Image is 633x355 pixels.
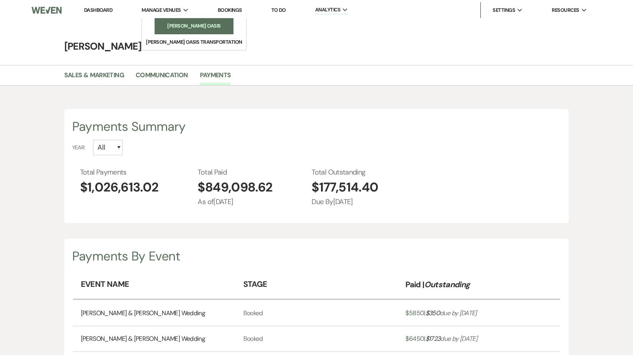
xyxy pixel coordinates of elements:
td: Booked [235,326,398,352]
span: Resources [552,6,579,14]
span: $1,026,613.02 [80,178,159,197]
li: [PERSON_NAME] Oasis Transportation [146,38,242,46]
span: As of [DATE] [198,197,272,207]
span: Year: [72,143,85,152]
i: due by [DATE] [426,309,477,317]
div: Payments Summary [72,117,561,136]
span: Total Paid [198,167,272,178]
span: Due By [DATE] [312,197,378,207]
th: Stage [235,270,398,300]
span: $ 6450 [405,335,424,343]
span: $ 350 [426,309,440,317]
a: $6450|$1723due by [DATE] [405,334,477,344]
em: Outstanding [424,279,470,290]
span: Analytics [315,6,340,14]
span: Settings [493,6,515,14]
span: Total Payments [80,167,159,178]
a: [PERSON_NAME] Oasis [155,18,233,34]
span: $ 1723 [426,335,441,343]
a: Communication [136,70,188,85]
a: $5850|$350due by [DATE] [405,309,476,318]
a: Dashboard [84,7,112,13]
a: To Do [271,7,286,13]
span: $177,514.40 [312,178,378,197]
p: Paid | [405,278,470,291]
td: Booked [235,301,398,326]
h4: [PERSON_NAME] Oasis [33,39,601,53]
img: Weven Logo [32,2,62,19]
a: [PERSON_NAME] & [PERSON_NAME] Wedding [81,309,205,318]
span: $ 5850 [405,309,424,317]
a: [PERSON_NAME] & [PERSON_NAME] Wedding [81,334,205,344]
th: Event Name [73,270,235,300]
li: [PERSON_NAME] Oasis [159,22,230,30]
div: Payments By Event [72,247,561,266]
span: Total Outstanding [312,167,378,178]
a: Sales & Marketing [64,70,124,85]
a: [PERSON_NAME] Oasis Transportation [142,34,246,50]
i: due by [DATE] [426,335,478,343]
a: Bookings [218,7,242,13]
span: Manage Venues [142,6,181,14]
span: $849,098.62 [198,178,272,197]
a: Payments [200,70,231,85]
